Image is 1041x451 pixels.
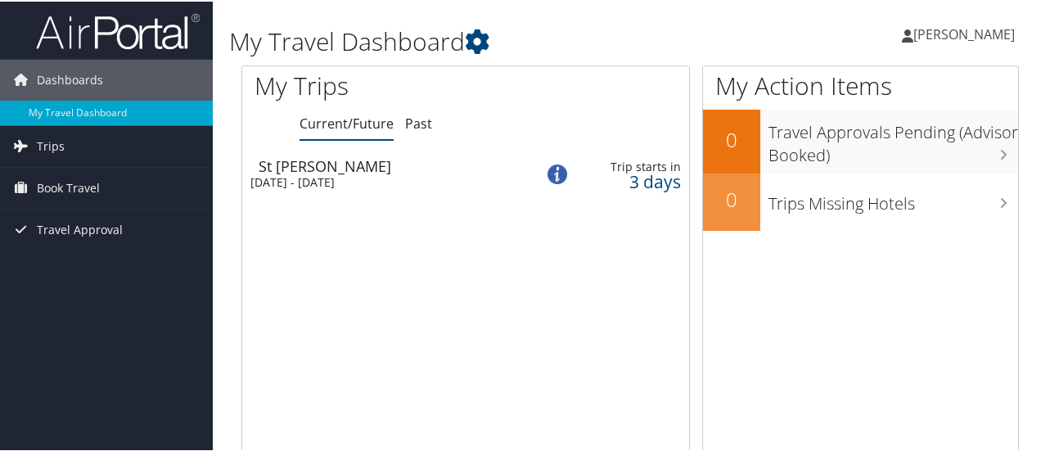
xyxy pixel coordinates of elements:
[259,157,518,172] div: St [PERSON_NAME]
[768,183,1018,214] h3: Trips Missing Hotels
[255,67,490,101] h1: My Trips
[229,23,764,57] h1: My Travel Dashboard
[703,108,1018,171] a: 0Travel Approvals Pending (Advisor Booked)
[584,173,681,187] div: 3 days
[37,58,103,99] span: Dashboards
[405,113,432,131] a: Past
[768,111,1018,165] h3: Travel Approvals Pending (Advisor Booked)
[37,124,65,165] span: Trips
[703,172,1018,229] a: 0Trips Missing Hotels
[37,166,100,207] span: Book Travel
[36,11,200,49] img: airportal-logo.png
[703,184,760,212] h2: 0
[300,113,394,131] a: Current/Future
[703,124,760,152] h2: 0
[913,24,1015,42] span: [PERSON_NAME]
[703,67,1018,101] h1: My Action Items
[902,8,1031,57] a: [PERSON_NAME]
[548,163,566,182] img: alert-flat-solid-info.png
[584,158,681,173] div: Trip starts in
[37,208,123,249] span: Travel Approval
[250,174,510,188] div: [DATE] - [DATE]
